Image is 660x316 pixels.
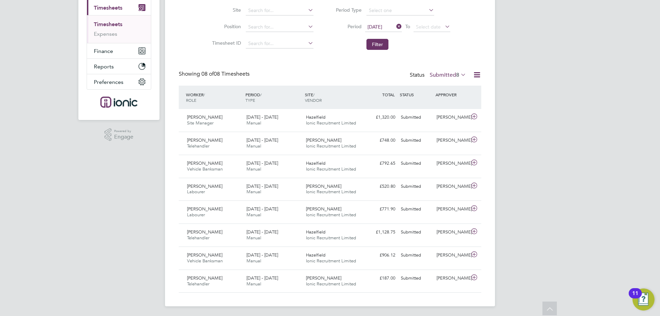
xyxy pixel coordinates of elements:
[434,112,470,123] div: [PERSON_NAME]
[306,137,341,143] span: [PERSON_NAME]
[398,250,434,261] div: Submitted
[331,7,362,13] label: Period Type
[246,212,261,218] span: Manual
[246,189,261,195] span: Manual
[246,22,313,32] input: Search for...
[94,48,113,54] span: Finance
[114,128,133,134] span: Powered by
[382,92,395,97] span: TOTAL
[244,88,303,106] div: PERIOD
[362,112,398,123] div: £1,320.00
[366,39,388,50] button: Filter
[246,114,278,120] span: [DATE] - [DATE]
[306,281,356,287] span: Ionic Recruitment Limited
[303,88,363,106] div: SITE
[187,137,222,143] span: [PERSON_NAME]
[362,158,398,169] div: £792.65
[210,7,241,13] label: Site
[434,227,470,238] div: [PERSON_NAME]
[398,181,434,192] div: Submitted
[246,183,278,189] span: [DATE] - [DATE]
[434,181,470,192] div: [PERSON_NAME]
[362,181,398,192] div: £520.80
[434,135,470,146] div: [PERSON_NAME]
[246,281,261,287] span: Manual
[246,143,261,149] span: Manual
[306,258,356,264] span: Ionic Recruitment Limited
[246,39,313,48] input: Search for...
[245,97,255,103] span: TYPE
[187,120,213,126] span: Site Manager
[187,252,222,258] span: [PERSON_NAME]
[187,229,222,235] span: [PERSON_NAME]
[187,206,222,212] span: [PERSON_NAME]
[187,281,209,287] span: Telehandler
[434,273,470,284] div: [PERSON_NAME]
[306,189,356,195] span: Ionic Recruitment Limited
[179,70,251,78] div: Showing
[632,293,638,302] div: 11
[94,79,123,85] span: Preferences
[434,250,470,261] div: [PERSON_NAME]
[306,183,341,189] span: [PERSON_NAME]
[398,88,434,101] div: STATUS
[306,212,356,218] span: Ionic Recruitment Limited
[367,24,382,30] span: [DATE]
[305,97,322,103] span: VENDOR
[362,227,398,238] div: £1,128.75
[260,92,262,97] span: /
[246,229,278,235] span: [DATE] - [DATE]
[114,134,133,140] span: Engage
[87,97,151,108] a: Go to home page
[187,143,209,149] span: Telehandler
[434,88,470,101] div: APPROVER
[434,158,470,169] div: [PERSON_NAME]
[306,160,326,166] span: Hazelfield
[87,15,151,43] div: Timesheets
[186,97,196,103] span: ROLE
[246,6,313,15] input: Search for...
[246,235,261,241] span: Manual
[416,24,441,30] span: Select date
[331,23,362,30] label: Period
[246,275,278,281] span: [DATE] - [DATE]
[187,275,222,281] span: [PERSON_NAME]
[306,120,356,126] span: Ionic Recruitment Limited
[246,160,278,166] span: [DATE] - [DATE]
[362,250,398,261] div: £906.12
[398,227,434,238] div: Submitted
[398,158,434,169] div: Submitted
[246,206,278,212] span: [DATE] - [DATE]
[246,258,261,264] span: Manual
[306,275,341,281] span: [PERSON_NAME]
[187,212,205,218] span: Labourer
[362,204,398,215] div: £771.90
[306,229,326,235] span: Hazelfield
[201,70,214,77] span: 08 of
[187,160,222,166] span: [PERSON_NAME]
[187,114,222,120] span: [PERSON_NAME]
[246,137,278,143] span: [DATE] - [DATE]
[306,143,356,149] span: Ionic Recruitment Limited
[403,22,412,31] span: To
[306,252,326,258] span: Hazelfield
[94,21,122,28] a: Timesheets
[366,6,434,15] input: Select one
[434,204,470,215] div: [PERSON_NAME]
[87,74,151,89] button: Preferences
[210,23,241,30] label: Position
[410,70,467,80] div: Status
[398,204,434,215] div: Submitted
[306,114,326,120] span: Hazelfield
[87,43,151,58] button: Finance
[104,128,134,141] a: Powered byEngage
[203,92,205,97] span: /
[94,63,114,70] span: Reports
[398,112,434,123] div: Submitted
[187,166,223,172] span: Vehicle Banksman
[430,72,466,78] label: Submitted
[187,235,209,241] span: Telehandler
[306,166,356,172] span: Ionic Recruitment Limited
[306,235,356,241] span: Ionic Recruitment Limited
[210,40,241,46] label: Timesheet ID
